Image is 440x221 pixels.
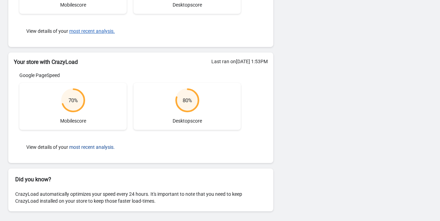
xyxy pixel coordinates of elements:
div: Desktop score [134,83,241,130]
h2: Did you know? [15,175,266,184]
div: View details of your [19,21,241,41]
button: most recent analysis. [69,144,115,150]
div: 70 % [68,97,78,104]
div: Google PageSpeed [19,72,241,79]
h2: Your store with CrazyLoad [14,58,268,66]
div: CrazyLoad automatically optimizes your speed every 24 hours. It's important to note that you need... [8,184,273,211]
button: most recent analysis. [69,28,115,34]
div: View details of your [19,137,241,157]
div: Last ran on [DATE] 1:53PM [211,58,268,65]
div: Mobile score [19,83,127,130]
div: 80 % [183,97,192,104]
